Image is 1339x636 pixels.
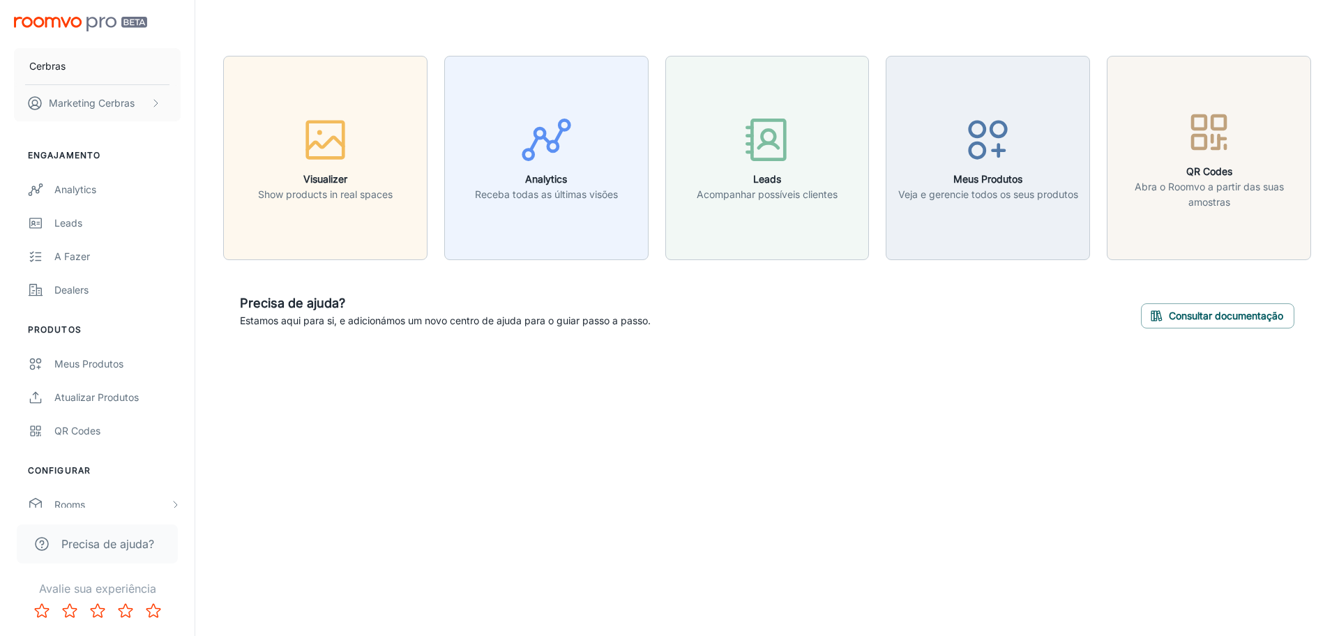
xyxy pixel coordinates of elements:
div: Dealers [54,282,181,298]
div: A fazer [54,249,181,264]
button: VisualizerShow products in real spaces [223,56,428,260]
button: LeadsAcompanhar possíveis clientes [665,56,870,260]
h6: QR Codes [1116,164,1302,179]
button: Consultar documentação [1141,303,1294,328]
h6: Meus Produtos [898,172,1078,187]
img: Roomvo PRO Beta [14,17,147,31]
h6: Precisa de ajuda? [240,294,651,313]
a: LeadsAcompanhar possíveis clientes [665,150,870,164]
a: Meus ProdutosVeja e gerencie todos os seus produtos [886,150,1090,164]
h6: Leads [697,172,838,187]
p: Show products in real spaces [258,187,393,202]
p: Receba todas as últimas visões [475,187,618,202]
p: Estamos aqui para si, e adicionámos um novo centro de ajuda para o guiar passo a passo. [240,313,651,328]
button: Meus ProdutosVeja e gerencie todos os seus produtos [886,56,1090,260]
button: Cerbras [14,48,181,84]
h6: Visualizer [258,172,393,187]
p: Acompanhar possíveis clientes [697,187,838,202]
p: Abra o Roomvo a partir das suas amostras [1116,179,1302,210]
p: Veja e gerencie todos os seus produtos [898,187,1078,202]
div: Analytics [54,182,181,197]
div: Atualizar produtos [54,390,181,405]
button: QR CodesAbra o Roomvo a partir das suas amostras [1107,56,1311,260]
div: Leads [54,215,181,231]
button: Marketing Cerbras [14,85,181,121]
div: Meus Produtos [54,356,181,372]
p: Cerbras [29,59,66,74]
a: QR CodesAbra o Roomvo a partir das suas amostras [1107,150,1311,164]
h6: Analytics [475,172,618,187]
p: Marketing Cerbras [49,96,135,111]
a: AnalyticsReceba todas as últimas visões [444,150,649,164]
button: AnalyticsReceba todas as últimas visões [444,56,649,260]
a: Consultar documentação [1141,308,1294,321]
